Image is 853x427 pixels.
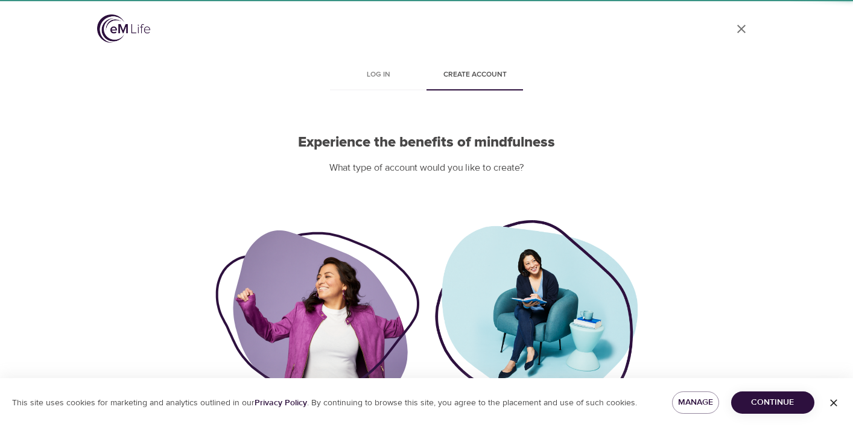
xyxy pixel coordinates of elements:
span: Log in [337,69,419,81]
span: Continue [741,395,805,410]
h2: Experience the benefits of mindfulness [215,134,638,151]
span: Manage [682,395,709,410]
img: logo [97,14,150,43]
a: Privacy Policy [255,397,307,408]
a: close [727,14,756,43]
button: Continue [731,391,814,414]
span: Create account [434,69,516,81]
p: What type of account would you like to create? [215,161,638,175]
button: Manage [672,391,719,414]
